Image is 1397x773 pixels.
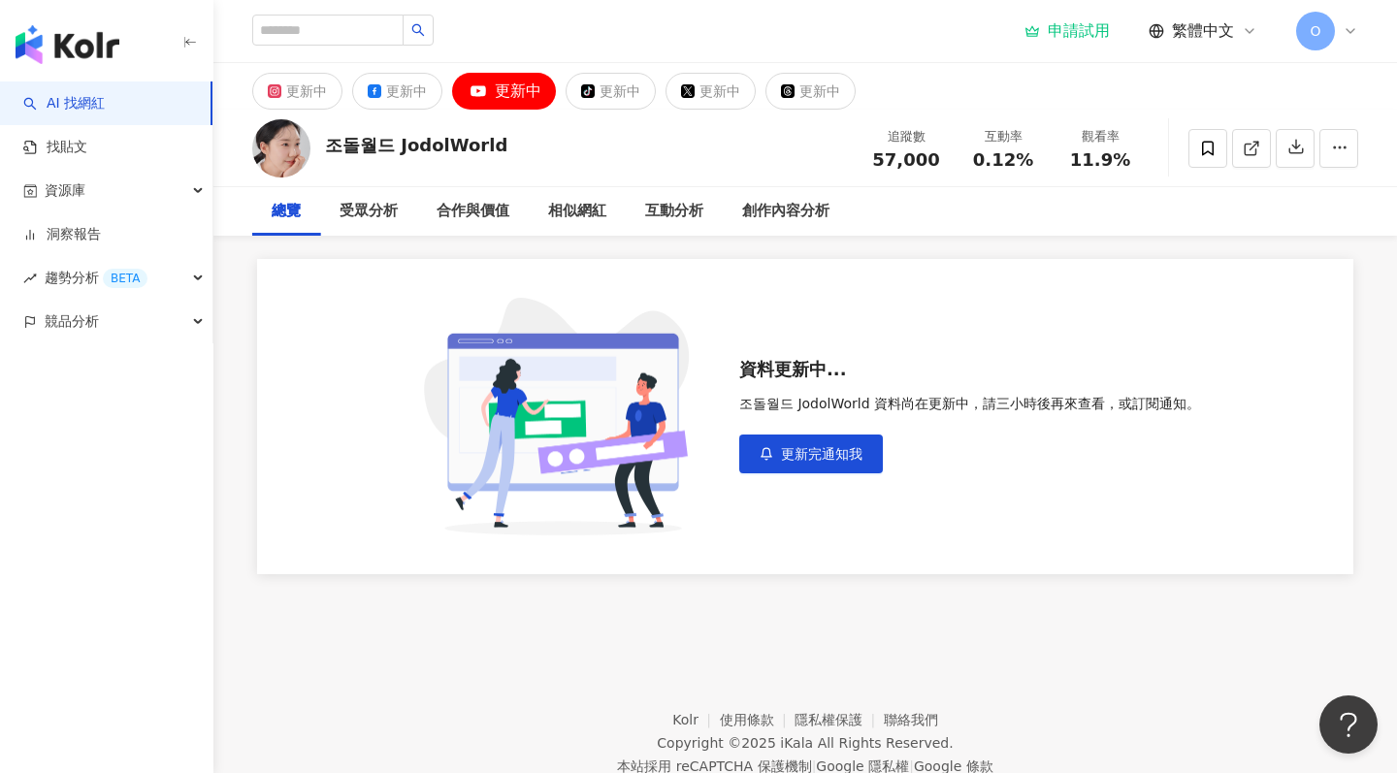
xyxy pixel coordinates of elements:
span: O [1310,20,1320,42]
div: 互動分析 [645,200,703,223]
span: 趨勢分析 [45,256,147,300]
a: 找貼文 [23,138,87,157]
img: logo [16,25,119,64]
div: 合作與價值 [437,200,509,223]
span: 11.9% [1070,150,1130,170]
span: 57,000 [872,149,939,170]
a: 聯絡我們 [884,712,938,727]
a: searchAI 找網紅 [23,94,105,113]
div: Copyright © 2025 All Rights Reserved. [657,735,953,751]
div: 總覽 [272,200,301,223]
div: 更新中 [495,78,541,105]
div: 更新中 [286,78,327,105]
div: 更新中 [600,78,640,105]
div: 資料更新中... [739,360,1200,380]
button: 更新中 [666,73,756,110]
div: 更新中 [799,78,840,105]
button: 更新中 [765,73,856,110]
span: 繁體中文 [1172,20,1234,42]
div: 更新中 [699,78,740,105]
span: 更新完通知我 [781,446,862,462]
img: KOL Avatar [252,119,310,177]
button: 更新中 [252,73,342,110]
a: Kolr [672,712,719,727]
div: BETA [103,269,147,288]
div: 創作內容分析 [742,200,829,223]
span: rise [23,272,37,285]
span: 資源庫 [45,169,85,212]
button: 更新中 [566,73,656,110]
span: search [411,23,425,37]
a: 使用條款 [720,712,796,727]
a: 洞察報告 [23,225,101,244]
img: subscribe cta [410,298,716,535]
div: 受眾分析 [340,200,398,223]
iframe: Help Scout Beacon - Open [1319,695,1378,754]
div: 조돌월드 JodolWorld 資料尚在更新中，請三小時後再來查看，或訂閱通知。 [739,396,1200,411]
span: 0.12% [973,150,1033,170]
button: 更新完通知我 [739,435,883,473]
div: 觀看率 [1063,127,1137,146]
a: 隱私權保護 [795,712,884,727]
div: 更新中 [386,78,427,105]
span: 競品分析 [45,300,99,343]
a: 申請試用 [1024,21,1110,41]
div: 追蹤數 [869,127,943,146]
button: 更新中 [452,73,556,110]
div: 互動率 [966,127,1040,146]
div: 相似網紅 [548,200,606,223]
div: 조돌월드 JodolWorld [325,133,507,157]
button: 更新中 [352,73,442,110]
a: iKala [780,735,813,751]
